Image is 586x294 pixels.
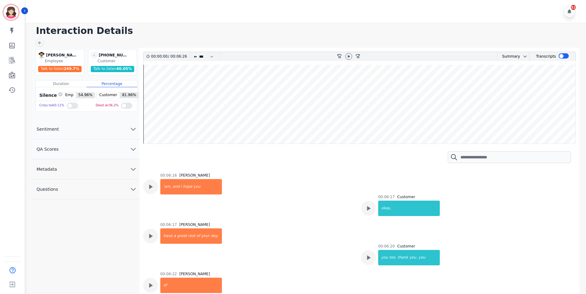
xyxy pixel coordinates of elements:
[76,92,95,98] span: 54.96 %
[179,222,210,227] div: [PERSON_NAME]
[201,228,210,244] div: your
[177,228,188,244] div: great
[151,52,168,61] div: 00:00:00
[161,228,173,244] div: have
[32,159,139,179] button: Metadata chevron down
[161,179,172,194] div: 'am,
[389,250,397,265] div: too.
[183,179,193,194] div: hope
[196,228,201,244] div: of
[160,272,177,276] div: 00:06:22
[32,179,139,199] button: Questions chevron down
[91,52,98,59] span: -
[39,101,64,110] div: Cross talk 0.11 %
[99,52,130,59] div: [PHONE_NUMBER]
[120,92,139,98] span: 81.96 %
[180,179,183,194] div: i
[210,228,222,244] div: day.
[397,244,415,249] div: Customer
[151,52,189,61] div: /
[409,250,418,265] div: you.
[116,67,132,71] span: 40.05 %
[32,146,64,152] span: QA Scores
[173,228,176,244] div: a
[536,52,556,61] div: Transcripts
[96,101,118,110] div: Dead air 36.2 %
[523,54,528,59] svg: chevron down
[379,250,389,265] div: you
[130,165,137,173] svg: chevron down
[378,194,395,199] div: 00:06:17
[38,92,62,98] div: Silence
[64,67,79,71] span: 249.7 %
[91,66,134,72] div: Talk to listen
[160,222,177,227] div: 00:06:17
[32,119,139,139] button: Sentiment chevron down
[179,272,210,276] div: [PERSON_NAME]
[520,54,528,59] button: chevron down
[179,173,210,178] div: [PERSON_NAME]
[378,244,395,249] div: 00:06:20
[4,5,18,20] img: Bordered avatar
[130,186,137,193] svg: chevron down
[63,92,76,98] span: Emp
[161,278,222,293] div: of
[160,173,177,178] div: 00:06:16
[46,52,77,59] div: [PERSON_NAME]
[36,80,86,87] div: Duration
[86,80,137,87] div: Percentage
[130,125,137,133] svg: chevron down
[32,186,63,192] span: Questions
[571,5,576,10] div: 52
[45,59,83,63] div: Employee
[187,228,196,244] div: rest
[193,179,222,194] div: you
[397,194,415,199] div: Customer
[169,52,186,61] div: 00:06:26
[97,92,119,98] span: Customer
[130,145,137,153] svg: chevron down
[38,66,82,72] div: Talk to listen
[497,52,520,61] div: Summary
[32,126,64,132] span: Sentiment
[379,201,440,216] div: okay,
[397,250,409,265] div: thank
[36,25,580,36] h1: Interaction Details
[32,166,62,172] span: Metadata
[172,179,180,194] div: and
[98,59,135,63] div: Customer
[418,250,440,265] div: you
[32,139,139,159] button: QA Scores chevron down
